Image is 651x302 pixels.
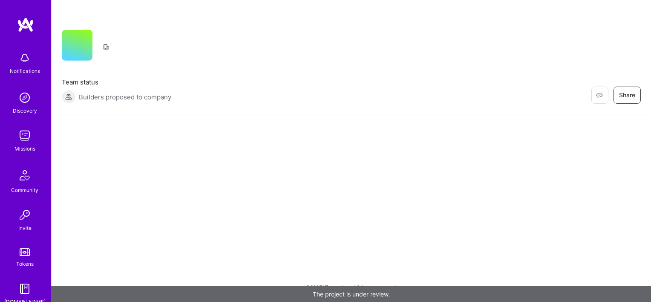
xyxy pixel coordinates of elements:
div: Notifications [10,67,40,75]
span: Builders proposed to company [79,93,171,102]
button: Share [614,87,641,104]
span: Share [619,91,635,99]
img: Invite [16,206,33,224]
div: The project is under review. [51,286,651,302]
img: logo [17,17,34,32]
i: icon CompanyGray [103,44,109,50]
img: guide book [16,280,33,297]
img: tokens [20,248,30,256]
div: Invite [18,224,32,232]
img: discovery [16,89,33,106]
img: Builders proposed to company [62,90,75,104]
div: Community [11,186,38,195]
div: Missions [14,144,35,153]
div: Tokens [16,259,34,268]
img: bell [16,49,33,67]
span: Team status [62,78,171,87]
img: teamwork [16,127,33,144]
i: icon EyeClosed [596,92,603,99]
img: Community [14,165,35,186]
div: Discovery [13,106,37,115]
